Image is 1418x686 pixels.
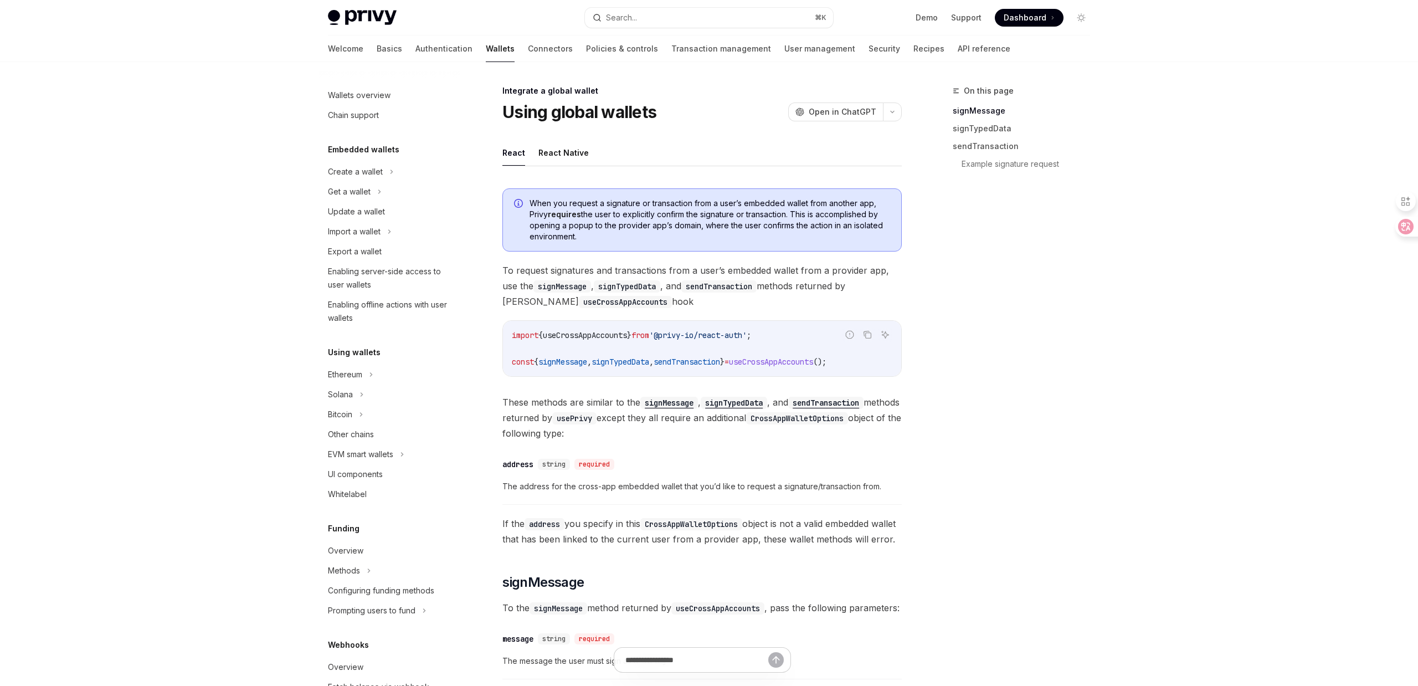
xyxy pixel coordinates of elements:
[587,357,592,367] span: ,
[502,633,533,644] div: message
[747,330,751,340] span: ;
[813,357,826,367] span: ();
[953,120,1099,137] a: signTypedData
[627,330,631,340] span: }
[654,357,720,367] span: sendTransaction
[328,604,415,617] div: Prompting users to fund
[542,460,566,469] span: string
[528,35,573,62] a: Connectors
[514,199,525,210] svg: Info
[842,327,857,342] button: Report incorrect code
[681,280,757,293] code: sendTransaction
[328,298,454,325] div: Enabling offline actions with user wallets
[328,10,397,25] img: light logo
[328,143,399,156] h5: Embedded wallets
[328,522,359,535] h5: Funding
[671,602,764,615] code: useCrossAppAccounts
[729,357,813,367] span: useCrossAppAccounts
[502,574,584,591] span: signMessage
[1004,12,1046,23] span: Dashboard
[328,428,374,441] div: Other chains
[913,35,944,62] a: Recipes
[328,564,360,577] div: Methods
[502,85,902,96] div: Integrate a global wallet
[592,357,649,367] span: signTypedData
[328,661,363,674] div: Overview
[328,89,391,102] div: Wallets overview
[953,102,1099,120] a: signMessage
[953,137,1099,155] a: sendTransaction
[486,35,515,62] a: Wallets
[328,165,383,178] div: Create a wallet
[328,388,353,401] div: Solana
[328,584,434,597] div: Configuring funding methods
[788,103,883,121] button: Open in ChatGPT
[328,368,362,381] div: Ethereum
[1072,9,1090,27] button: Toggle dark mode
[328,109,379,122] div: Chain support
[548,209,581,219] strong: requires
[538,357,587,367] span: signMessage
[534,357,538,367] span: {
[746,412,848,424] code: CrossAppWalletOptions
[720,357,725,367] span: }
[530,602,587,615] code: signMessage
[640,397,698,409] code: signMessage
[649,357,654,367] span: ,
[809,106,876,117] span: Open in ChatGPT
[606,11,637,24] div: Search...
[328,205,385,218] div: Update a wallet
[579,296,672,308] code: useCrossAppAccounts
[869,35,900,62] a: Security
[962,155,1099,173] a: Example signature request
[319,105,461,125] a: Chain support
[502,459,533,470] div: address
[502,480,902,493] span: The address for the cross-app embedded wallet that you’d like to request a signature/transaction ...
[530,198,890,242] span: When you request a signature or transaction from a user’s embedded wallet from another app, Privy...
[328,488,367,501] div: Whitelabel
[328,185,371,198] div: Get a wallet
[502,600,902,616] span: To the method returned by , pass the following parameters:
[586,35,658,62] a: Policies & controls
[701,397,767,408] a: signTypedData
[502,102,656,122] h1: Using global wallets
[533,280,591,293] code: signMessage
[538,140,589,166] button: React Native
[788,397,864,408] a: sendTransaction
[958,35,1010,62] a: API reference
[701,397,767,409] code: signTypedData
[552,412,597,424] code: usePrivy
[995,9,1063,27] a: Dashboard
[725,357,729,367] span: =
[542,634,566,643] span: string
[784,35,855,62] a: User management
[502,516,902,547] span: If the you specify in this object is not a valid embedded wallet that has been linked to the curr...
[328,35,363,62] a: Welcome
[377,35,402,62] a: Basics
[328,408,352,421] div: Bitcoin
[631,330,649,340] span: from
[319,295,461,328] a: Enabling offline actions with user wallets
[502,263,902,309] span: To request signatures and transactions from a user’s embedded wallet from a provider app, use the...
[319,242,461,262] a: Export a wallet
[768,652,784,668] button: Send message
[502,395,902,441] span: These methods are similar to the , , and methods returned by except they all require an additiona...
[502,140,525,166] button: React
[328,448,393,461] div: EVM smart wallets
[594,280,660,293] code: signTypedData
[319,464,461,484] a: UI components
[815,13,826,22] span: ⌘ K
[319,85,461,105] a: Wallets overview
[512,357,534,367] span: const
[916,12,938,23] a: Demo
[788,397,864,409] code: sendTransaction
[878,327,892,342] button: Ask AI
[319,581,461,601] a: Configuring funding methods
[512,330,538,340] span: import
[319,541,461,561] a: Overview
[574,459,614,470] div: required
[328,245,382,258] div: Export a wallet
[328,544,363,557] div: Overview
[543,330,627,340] span: useCrossAppAccounts
[964,84,1014,98] span: On this page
